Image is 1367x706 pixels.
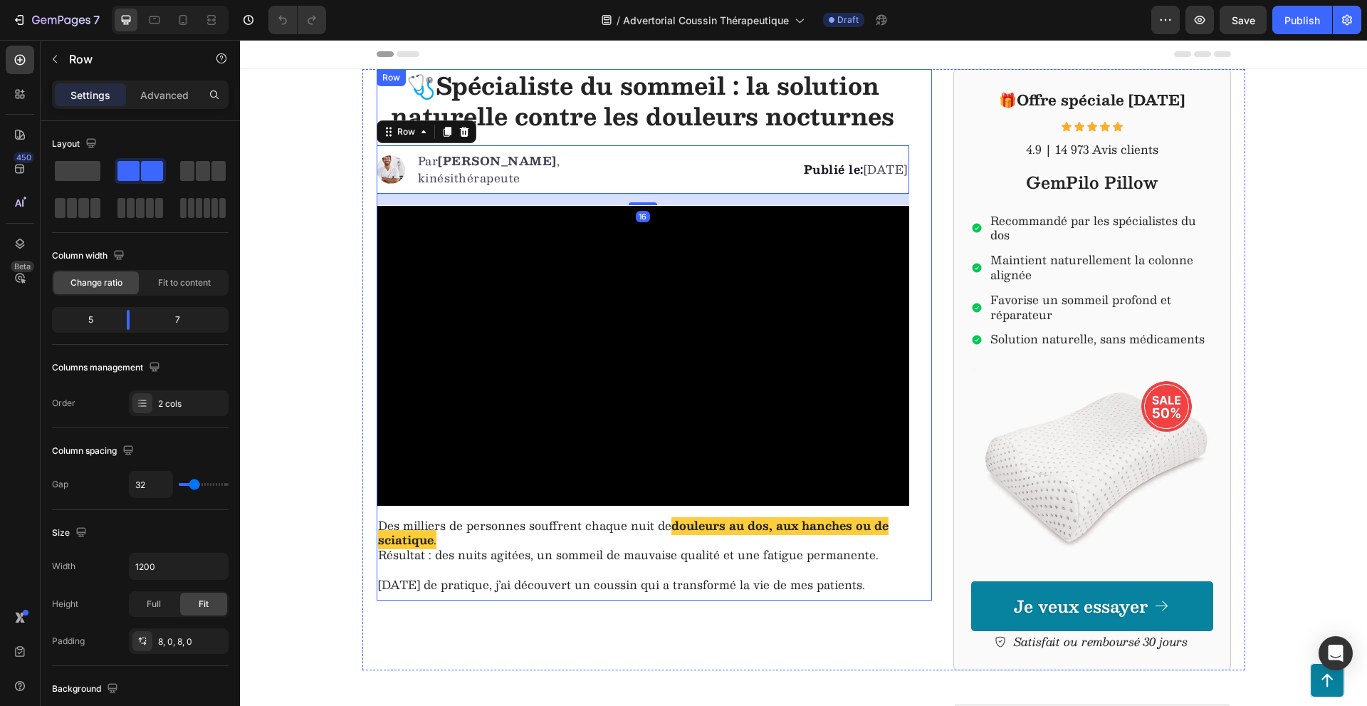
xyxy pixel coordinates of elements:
[1284,13,1320,28] div: Publish
[138,476,649,510] strong: douleurs au dos, aux hanches ou de sciatique
[199,598,209,611] span: Fit
[52,560,75,573] div: Width
[69,51,190,68] p: Row
[731,326,973,524] img: gempages_577611280811033104-4ded3bbe-efe2-4528-ab02-66ab1996ca94.webp
[1232,14,1255,26] span: Save
[138,479,668,523] p: Des milliers de personnes souffrent chaque nuit de Résultat : des nuits agitées, un sommeil de ma...
[140,31,163,44] div: Row
[52,478,68,491] div: Gap
[158,276,211,289] span: Fit to content
[140,88,189,103] p: Advanced
[137,166,669,466] video: Video
[6,6,106,34] button: 7
[807,103,810,118] p: |
[1272,6,1332,34] button: Publish
[240,40,1367,706] iframe: Design area
[623,13,789,28] span: Advertorial Coussin Thérapeutique
[93,11,100,28] p: 7
[750,253,971,283] p: Favorise un sommeil profond et réparateur
[52,680,121,699] div: Background
[786,103,802,118] p: 4.9
[373,121,668,138] p: [DATE]
[11,261,34,272] div: Beta
[750,174,971,204] p: Recommandé par les spécialistes du dos
[158,398,225,410] div: 2 cols
[774,556,908,577] p: Je veux essayer
[52,135,100,154] div: Layout
[130,554,228,579] input: Auto
[158,635,225,648] div: 8, 0, 8, 0
[147,598,161,611] span: Full
[55,310,115,330] div: 5
[52,524,90,543] div: Size
[138,476,649,510] span: .
[396,171,410,182] div: 16
[564,120,624,139] strong: Publié le:
[52,598,78,611] div: Height
[731,541,973,591] a: Je veux essayer
[750,292,971,307] p: Solution naturelle, sans médicaments
[14,152,34,163] div: 450
[141,310,226,330] div: 7
[777,48,945,72] strong: Offre spéciale [DATE]
[1220,6,1267,34] button: Save
[154,85,178,98] div: Row
[130,472,172,497] input: Auto
[759,48,945,72] span: 🎁
[70,88,110,103] p: Settings
[837,14,859,26] span: Draft
[774,592,948,611] i: Satisfait ou remboursé 30 jours
[52,358,163,378] div: Columns management
[52,397,75,410] div: Order
[731,130,973,155] h2: GemPilo Pillow
[617,13,620,28] span: /
[268,6,326,34] div: Undo/Redo
[70,276,122,289] span: Change ratio
[750,213,971,243] p: Maintient naturellement la colonne alignée
[52,246,127,266] div: Column width
[815,103,918,118] p: 14 973 Avis clients
[138,538,668,553] p: [DATE] de pratique, j’ai découvert un coussin qui a transformé la vie de mes patients.
[52,635,85,648] div: Padding
[52,442,137,461] div: Column spacing
[1319,636,1353,670] div: Open Intercom Messenger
